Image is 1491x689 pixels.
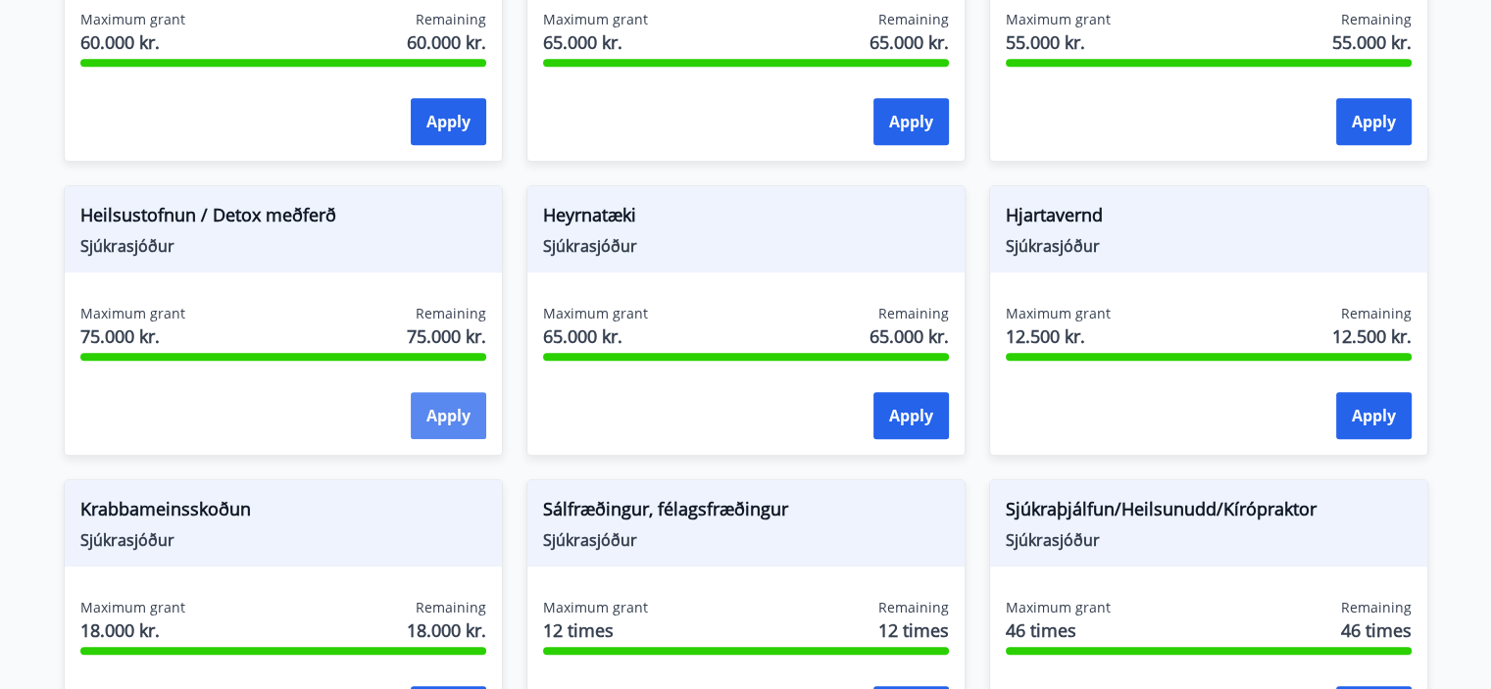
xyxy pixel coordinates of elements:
span: Remaining [416,598,486,617]
span: Remaining [1341,304,1412,323]
span: Sálfræðingur, félagsfræðingur [543,496,949,529]
span: Remaining [878,10,949,29]
button: Apply [873,392,949,439]
span: 46 times [1341,617,1412,643]
span: Sjúkrasjóður [80,235,486,257]
button: Apply [1336,98,1412,145]
span: Remaining [416,10,486,29]
span: Sjúkraþjálfun/Heilsunudd/Kírópraktor [1006,496,1412,529]
button: Apply [411,392,486,439]
span: Krabbameinsskoðun [80,496,486,529]
span: 65.000 kr. [870,29,949,55]
span: 65.000 kr. [543,29,648,55]
span: Maximum grant [80,598,185,617]
span: Sjúkrasjóður [1006,529,1412,551]
span: 75.000 kr. [80,323,185,349]
span: Remaining [878,598,949,617]
span: Remaining [1341,10,1412,29]
span: Maximum grant [80,10,185,29]
button: Apply [873,98,949,145]
span: Heyrnatæki [543,202,949,235]
span: Remaining [1341,598,1412,617]
span: 55.000 kr. [1006,29,1111,55]
span: Maximum grant [543,598,648,617]
span: Maximum grant [80,304,185,323]
span: Hjartavernd [1006,202,1412,235]
span: Heilsustofnun / Detox meðferð [80,202,486,235]
span: Maximum grant [543,10,648,29]
span: 12 times [543,617,648,643]
span: 55.000 kr. [1332,29,1412,55]
span: Sjúkrasjóður [543,529,949,551]
span: 65.000 kr. [543,323,648,349]
span: Maximum grant [1006,10,1111,29]
span: 12 times [878,617,949,643]
button: Apply [411,98,486,145]
span: Sjúkrasjóður [80,529,486,551]
span: Maximum grant [1006,304,1111,323]
span: 12.500 kr. [1006,323,1111,349]
span: Sjúkrasjóður [1006,235,1412,257]
button: Apply [1336,392,1412,439]
span: 60.000 kr. [407,29,486,55]
span: Sjúkrasjóður [543,235,949,257]
span: Maximum grant [1006,598,1111,617]
span: 65.000 kr. [870,323,949,349]
span: 12.500 kr. [1332,323,1412,349]
span: 75.000 kr. [407,323,486,349]
span: 60.000 kr. [80,29,185,55]
span: Remaining [416,304,486,323]
span: 46 times [1006,617,1111,643]
span: 18.000 kr. [407,617,486,643]
span: Maximum grant [543,304,648,323]
span: Remaining [878,304,949,323]
span: 18.000 kr. [80,617,185,643]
